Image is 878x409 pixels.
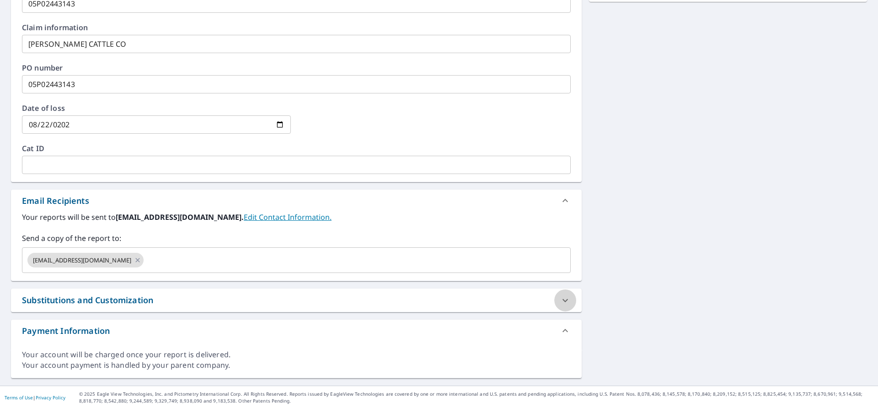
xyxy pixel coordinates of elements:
[22,104,291,112] label: Date of loss
[22,195,89,207] div: Email Recipients
[22,24,571,31] label: Claim information
[22,64,571,71] label: PO number
[22,325,110,337] div: Payment Information
[27,256,137,265] span: [EMAIL_ADDRESS][DOMAIN_NAME]
[79,391,873,404] p: © 2025 Eagle View Technologies, Inc. and Pictometry International Corp. All Rights Reserved. Repo...
[11,289,582,312] div: Substitutions and Customization
[36,394,65,401] a: Privacy Policy
[5,394,33,401] a: Terms of Use
[22,145,571,152] label: Cat ID
[22,233,571,244] label: Send a copy of the report to:
[11,320,582,342] div: Payment Information
[22,294,153,306] div: Substitutions and Customization
[22,212,571,223] label: Your reports will be sent to
[244,212,332,222] a: EditContactInfo
[116,212,244,222] b: [EMAIL_ADDRESS][DOMAIN_NAME].
[22,360,571,371] div: Your account payment is handled by your parent company.
[22,349,571,360] div: Your account will be charged once your report is delivered.
[5,395,65,400] p: |
[27,253,144,267] div: [EMAIL_ADDRESS][DOMAIN_NAME]
[11,190,582,212] div: Email Recipients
